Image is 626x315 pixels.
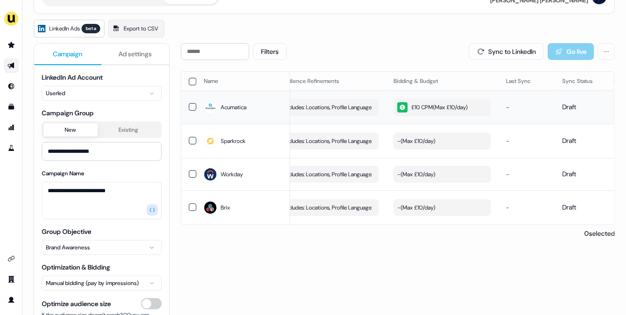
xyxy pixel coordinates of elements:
span: Workday [221,170,243,179]
button: More actions [598,43,615,60]
td: - [499,90,555,124]
a: Go to integrations [4,251,19,266]
th: Last Sync [499,72,555,90]
th: Bidding & Budget [386,72,499,90]
button: Existing [97,123,160,136]
button: New [44,123,97,136]
button: Includes: Locations, Profile Language [281,99,379,116]
div: - ( Max £10/day ) [397,203,435,212]
span: Optimize audience size [42,299,111,308]
span: LinkedIn Ads [49,24,80,33]
span: Includes: Locations, Profile Language [285,203,372,212]
span: Campaign [53,49,83,59]
button: Includes: Locations, Profile Language [281,133,379,150]
button: Optimize audience size [141,298,162,309]
div: £10 CPM ( Max £10/day ) [397,102,468,112]
a: Go to Inbound [4,79,19,94]
a: Go to team [4,272,19,287]
span: Draft [562,170,576,178]
th: Name [196,72,290,90]
button: -(Max £10/day) [394,199,491,216]
a: Go to templates [4,99,19,114]
span: Ad settings [119,49,152,59]
span: Sparkrock [221,136,246,146]
button: -(Max £10/day) [394,166,491,183]
span: Draft [562,136,576,145]
span: Acumatica [221,103,246,112]
th: Sync Status [555,72,606,90]
th: Audience Refinements [274,72,386,90]
span: Draft [562,103,576,111]
label: Campaign Name [42,170,84,177]
td: - [499,158,555,190]
label: LinkedIn Ad Account [42,73,103,82]
span: Includes: Locations, Profile Language [285,103,372,112]
span: Export to CSV [124,24,158,33]
a: Go to prospects [4,37,19,52]
td: - [499,190,555,225]
a: Go to experiments [4,141,19,156]
label: Group Objective [42,227,91,236]
a: Export to CSV [108,20,164,37]
a: Go to profile [4,292,19,307]
button: £10 CPM(Max £10/day) [394,98,491,116]
p: 0 selected [581,229,615,238]
div: - ( Max £10/day ) [397,170,435,179]
a: Go to outbound experience [4,58,19,73]
a: LinkedIn Adsbeta [34,20,104,37]
span: Includes: Locations, Profile Language [285,136,372,146]
button: Filters [253,43,287,60]
button: Sync to LinkedIn [469,43,544,60]
a: Go to attribution [4,120,19,135]
label: Optimization & Bidding [42,263,110,271]
div: - ( Max £10/day ) [397,136,435,146]
button: Includes: Locations, Profile Language [281,199,379,216]
span: Draft [562,203,576,211]
td: - [499,124,555,158]
button: -(Max £10/day) [394,133,491,150]
div: beta [82,24,100,33]
span: Campaign Group [42,108,162,118]
button: Includes: Locations, Profile Language [281,166,379,183]
span: Brix [221,203,230,212]
span: Includes: Locations, Profile Language [285,170,372,179]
